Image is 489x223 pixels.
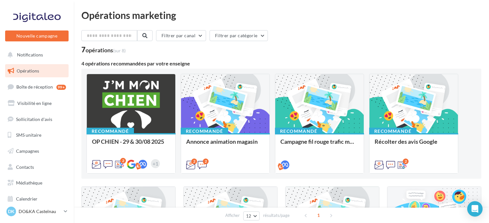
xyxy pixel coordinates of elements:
[16,132,41,138] span: SMS unitaire
[243,211,260,220] button: 12
[186,138,264,151] div: Annonce animation magasin
[19,208,61,215] p: DO&KA Castelnau
[16,180,42,185] span: Médiathèque
[81,61,481,66] div: 4 opérations recommandées par votre enseigne
[467,201,483,217] div: Open Intercom Messenger
[4,192,70,206] a: Calendrier
[4,176,70,190] a: Médiathèque
[4,80,70,94] a: Boîte de réception99+
[4,48,67,62] button: Notifications
[16,116,52,122] span: Sollicitation d'avis
[246,213,252,219] span: 12
[313,210,324,220] span: 1
[92,138,170,151] div: OP CHIEN - 29 & 30/08 2025
[4,97,70,110] a: Visibilité en ligne
[151,159,160,168] div: +1
[87,128,134,135] div: Recommandé
[4,113,70,126] a: Sollicitation d'avis
[81,10,481,20] div: Opérations marketing
[181,128,228,135] div: Recommandé
[17,52,43,57] span: Notifications
[16,164,34,170] span: Contacts
[375,138,453,151] div: Récolter des avis Google
[156,30,206,41] button: Filtrer par canal
[56,85,66,90] div: 99+
[86,47,126,53] div: opérations
[16,196,37,202] span: Calendrier
[4,160,70,174] a: Contacts
[4,144,70,158] a: Campagnes
[4,64,70,78] a: Opérations
[113,48,126,53] span: (sur 8)
[280,138,359,151] div: Campagne fil rouge trafic magasin
[81,46,126,53] div: 7
[17,100,52,106] span: Visibilité en ligne
[17,68,39,73] span: Opérations
[4,128,70,142] a: SMS unitaire
[263,212,290,219] span: résultats/page
[5,205,69,218] a: DK DO&KA Castelnau
[275,128,322,135] div: Recommandé
[8,208,14,215] span: DK
[403,159,409,164] div: 2
[16,148,39,154] span: Campagnes
[120,158,126,164] div: 2
[16,84,53,90] span: Boîte de réception
[369,128,417,135] div: Recommandé
[5,30,69,41] button: Nouvelle campagne
[191,159,197,164] div: 2
[203,159,209,164] div: 2
[210,30,268,41] button: Filtrer par catégorie
[225,212,240,219] span: Afficher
